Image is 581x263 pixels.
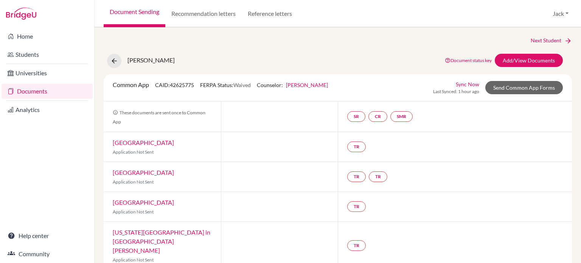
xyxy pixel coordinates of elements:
a: [GEOGRAPHIC_DATA] [113,199,174,206]
span: Counselor: [257,82,328,88]
a: Documents [2,84,93,99]
a: TR [347,240,366,251]
button: Jack [549,6,572,21]
span: CAID: 42625775 [155,82,194,88]
span: Application Not Sent [113,257,154,263]
a: [GEOGRAPHIC_DATA] [113,169,174,176]
a: Document status key [445,58,492,63]
a: [US_STATE][GEOGRAPHIC_DATA] in [GEOGRAPHIC_DATA][PERSON_NAME] [113,229,210,254]
a: Community [2,246,93,261]
span: FERPA Status: [200,82,251,88]
span: [PERSON_NAME] [127,56,175,64]
a: TR [347,142,366,152]
a: TR [369,171,387,182]
span: Waived [233,82,251,88]
a: Send Common App Forms [485,81,563,94]
span: These documents are sent once to Common App [113,110,205,124]
a: SMR [390,111,413,122]
a: Home [2,29,93,44]
a: Help center [2,228,93,243]
a: Next Student [531,36,572,45]
span: Last Synced: 1 hour ago [433,88,479,95]
a: TR [347,201,366,212]
span: Application Not Sent [113,179,154,185]
span: Application Not Sent [113,209,154,215]
img: Bridge-U [6,8,36,20]
span: Application Not Sent [113,149,154,155]
a: [PERSON_NAME] [286,82,328,88]
a: SR [347,111,365,122]
a: Universities [2,65,93,81]
a: TR [347,171,366,182]
a: Sync Now [456,80,479,88]
a: Students [2,47,93,62]
a: Add/View Documents [495,54,563,67]
span: Common App [113,81,149,88]
a: [GEOGRAPHIC_DATA] [113,139,174,146]
a: Analytics [2,102,93,117]
a: CR [368,111,387,122]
